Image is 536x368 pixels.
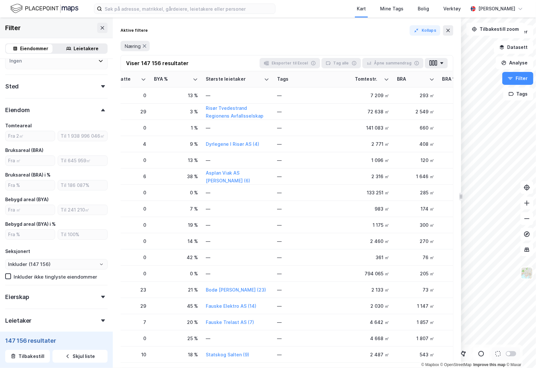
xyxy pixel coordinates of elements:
div: — [277,188,347,198]
div: 2 460 ㎡ [355,238,389,245]
div: 72 638 ㎡ [355,108,389,115]
button: Tilbakestill zoom [466,23,525,36]
div: Sted [5,83,19,90]
button: Kollaps [410,25,440,36]
div: 1 175 ㎡ [355,222,389,228]
div: 45 % [154,303,198,309]
div: — [206,335,269,342]
div: Bruksareal (BRA) [5,146,43,154]
div: 2 133 ㎡ [355,286,389,293]
div: 147 156 resultater [5,337,108,345]
div: 73 ㎡ [397,286,435,293]
input: Fra ㎡ [6,156,55,166]
div: 18 % [442,205,486,212]
a: Mapbox [421,362,439,367]
div: 40 % [442,319,486,326]
button: Filter [502,72,533,85]
div: 18 % [154,351,198,358]
input: Fra ㎡ [6,205,55,215]
div: 11 % [442,238,486,245]
div: — [206,92,269,99]
div: Tomteareal [5,122,32,130]
iframe: Chat Widget [504,337,536,368]
div: — [277,285,347,295]
input: Til 186 087% [58,180,107,190]
div: 25 % [154,335,198,342]
div: Filter [5,23,21,33]
div: — [277,269,347,279]
div: — [206,205,269,212]
button: Open [99,262,104,267]
div: 2 030 ㎡ [355,303,389,309]
div: Største leietaker [206,76,262,82]
div: 4 668 ㎡ [355,335,389,342]
div: BRA % [442,76,479,82]
div: 22 % [442,351,486,358]
div: 20 % [154,319,198,326]
div: — [206,222,269,228]
div: 38 % [154,173,198,180]
div: Mine Tags [380,5,403,13]
div: — [277,333,347,344]
div: 0 % [442,124,486,131]
div: 14 % [154,238,198,245]
div: 29 [112,108,146,115]
div: 29 [112,303,146,309]
div: 141 083 ㎡ [355,124,389,131]
div: Eiendommer [20,45,49,52]
div: 26 % [442,222,486,228]
div: 0 [112,124,146,131]
div: — [277,236,347,247]
div: 174 ㎡ [397,205,435,212]
div: 1 % [154,124,198,131]
div: 21 % [154,286,198,293]
div: 133 251 ㎡ [355,189,389,196]
div: 2 487 ㎡ [355,351,389,358]
div: Bebygd areal (BYA) i % [5,220,56,228]
div: 7 [112,319,146,326]
div: Kart [357,5,366,13]
div: — [277,204,347,214]
div: 120 ㎡ [397,157,435,164]
div: — [277,90,347,101]
div: 21 % [442,254,486,261]
div: 3 % [442,286,486,293]
div: 361 ㎡ [355,254,389,261]
div: 76 ㎡ [397,254,435,261]
div: 0 [112,254,146,261]
div: — [277,350,347,360]
div: — [206,238,269,245]
button: Tags [503,87,533,100]
div: 57 % [442,303,486,309]
div: Leietakere [74,45,99,52]
div: — [277,139,347,149]
div: 293 ㎡ [397,92,435,99]
span: Næring [124,43,141,49]
button: Skjul liste [52,350,108,363]
div: 300 ㎡ [397,222,435,228]
img: logo.f888ab2527a4732fd821a326f86c7f29.svg [10,3,78,14]
div: — [277,123,347,133]
input: Søk på adresse, matrikkel, gårdeiere, leietakere eller personer [102,4,275,14]
div: 0 [112,205,146,212]
input: Til 1 938 996 046㎡ [58,131,107,141]
a: Improve this map [473,362,506,367]
div: Eiendom [5,106,30,114]
div: Inkluder ikke tinglyste eiendommer [14,274,97,280]
div: — [277,301,347,311]
button: Datasett [494,41,533,54]
div: — [206,157,269,164]
div: 2 316 ㎡ [355,173,389,180]
div: 39 % [442,335,486,342]
div: 0 [112,270,146,277]
div: 0 [112,238,146,245]
div: 3 % [154,108,198,115]
div: 543 ㎡ [397,351,435,358]
div: 0 % [154,189,198,196]
div: — [277,220,347,230]
input: ClearOpen [6,259,107,269]
div: 13 % [154,92,198,99]
input: Til 100% [58,230,107,239]
div: 10 [112,351,146,358]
